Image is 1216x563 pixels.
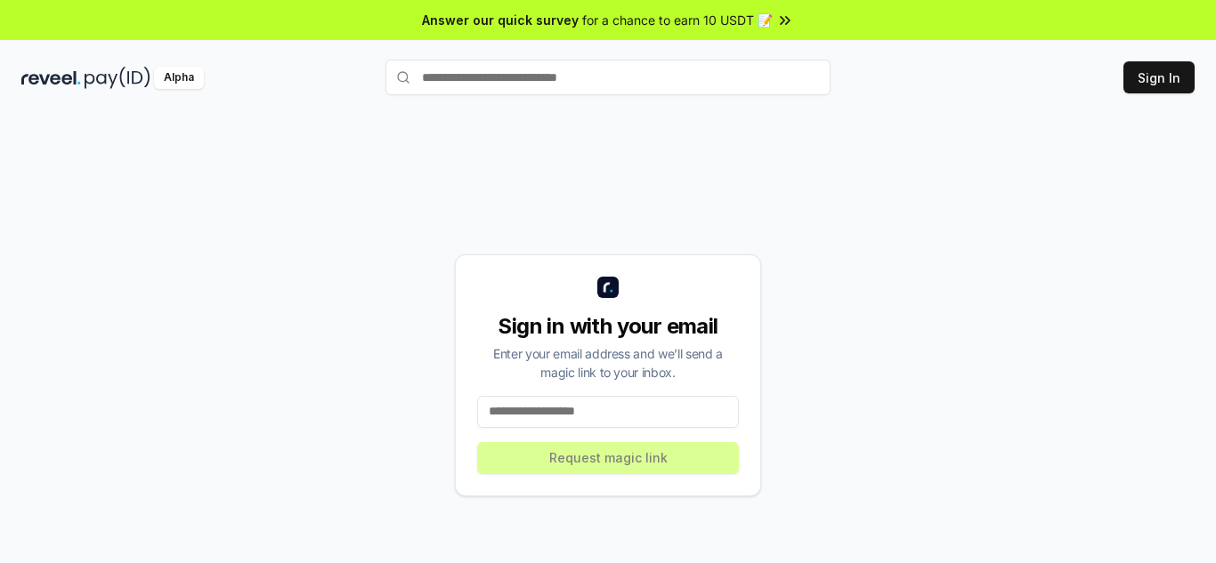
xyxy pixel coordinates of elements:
img: pay_id [85,67,150,89]
span: Answer our quick survey [422,11,579,29]
div: Sign in with your email [477,312,739,341]
span: for a chance to earn 10 USDT 📝 [582,11,773,29]
div: Alpha [154,67,204,89]
button: Sign In [1123,61,1195,93]
div: Enter your email address and we’ll send a magic link to your inbox. [477,344,739,382]
img: reveel_dark [21,67,81,89]
img: logo_small [597,277,619,298]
